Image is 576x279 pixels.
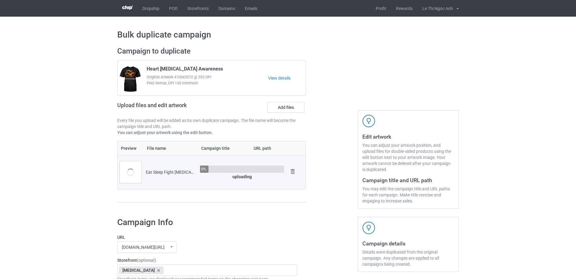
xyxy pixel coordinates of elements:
[201,167,206,171] div: 0%
[267,102,305,113] label: Add files
[117,117,306,130] p: Every file you upload will be added as its own duplicate campaign. The file name will become the ...
[117,130,213,135] b: You can adjust your artwork using the edit button.
[268,75,305,81] a: View details
[362,240,454,247] h3: Campaign details
[146,169,196,175] div: Eat Sleep Fight [MEDICAL_DATA] CLL Awareness.png
[117,257,297,263] label: Storefront
[418,1,453,16] div: Le Thi Ngoc Anh
[122,245,165,249] div: [DOMAIN_NAME][URL]
[362,186,454,204] div: You may edit the campaign title and URL paths for each campaign. Make title concise and engaging ...
[362,133,454,140] h3: Edit artwork
[117,47,306,56] h2: Campaign to duplicate
[117,29,459,40] h1: Bulk duplicate campaign
[117,217,297,228] h1: Campaign Info
[119,267,163,274] div: [MEDICAL_DATA]
[362,222,375,234] img: svg+xml;base64,PD94bWwgdmVyc2lvbj0iMS4wIiBlbmNvZGluZz0iVVRGLTgiPz4KPHN2ZyB3aWR0aD0iNDJweCIgaGVpZ2...
[362,142,454,172] div: You can adjust your artwork position, and upload files for double-sided products using the edit b...
[362,115,375,127] img: svg+xml;base64,PD94bWwgdmVyc2lvbj0iMS4wIiBlbmNvZGluZz0iVVRGLTgiPz4KPHN2ZyB3aWR0aD0iNDJweCIgaGVpZ2...
[147,74,268,80] span: Original Artwork 4100x3572 @ 293 DPI
[118,141,144,155] th: Preview
[288,167,297,176] img: svg+xml;base64,PD94bWwgdmVyc2lvbj0iMS4wIiBlbmNvZGluZz0iVVRGLTgiPz4KPHN2ZyB3aWR0aD0iMjhweCIgaGVpZ2...
[362,249,454,267] div: Details were duplicated from the original campaign. Any changes are applied to all campaigns bein...
[198,141,250,155] th: Campaign title
[117,234,297,240] label: URL
[250,141,286,155] th: URL path
[137,258,156,263] span: (optional)
[122,5,133,10] img: 3d383065fc803cdd16c62507c020ddf8.png
[147,66,223,74] span: Heart [MEDICAL_DATA] Awareness
[200,174,284,180] div: uploading
[117,102,230,113] h2: Upload files and edit artwork
[147,80,268,86] span: PNG format, DPI 150 minimum
[362,177,454,184] h3: Campaign title and URL path
[144,141,198,155] th: File name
